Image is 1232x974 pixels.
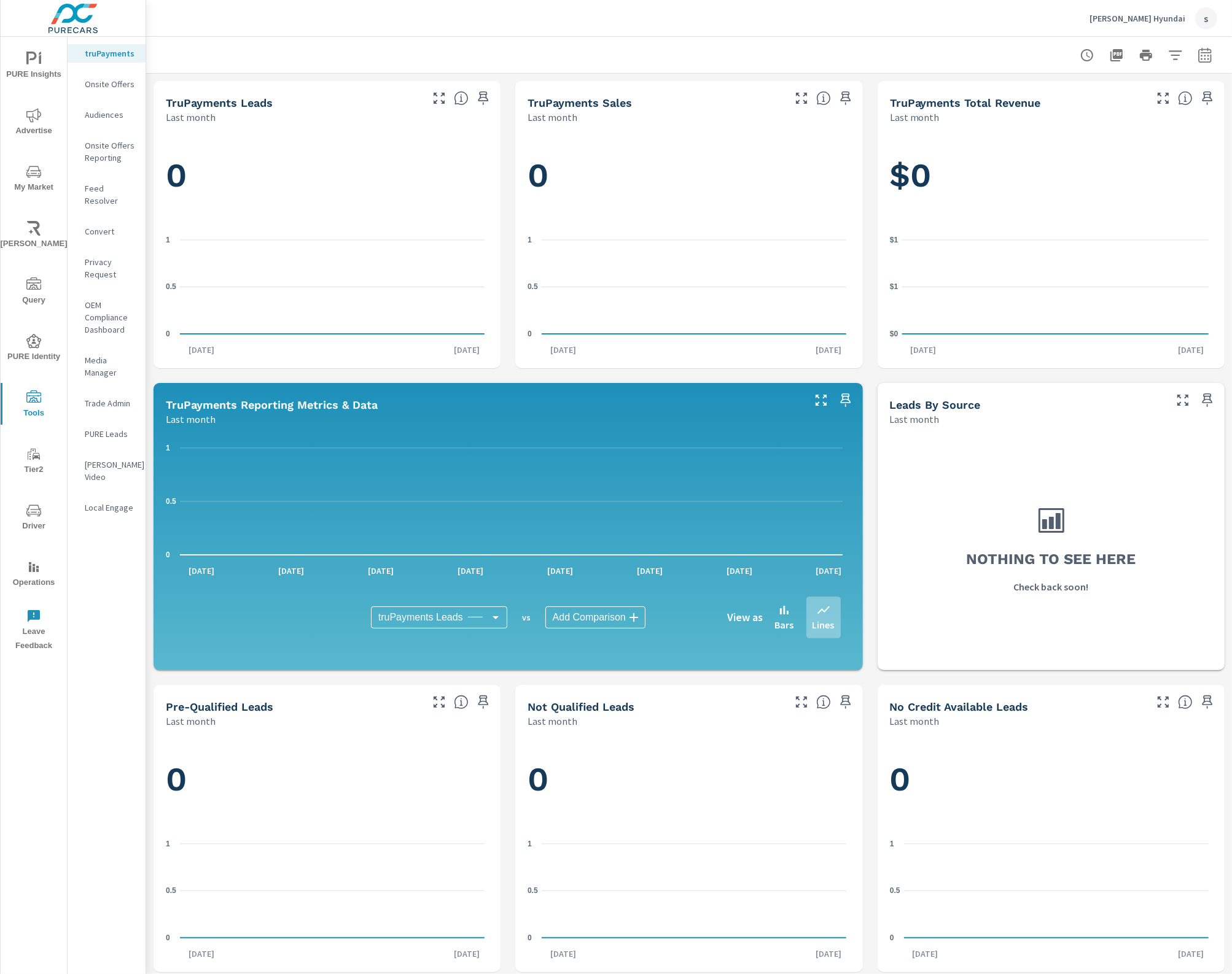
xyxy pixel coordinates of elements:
[553,611,626,624] span: Add Comparison
[166,700,273,713] h5: Pre-Qualified Leads
[68,253,146,284] div: Privacy Request
[1090,13,1185,24] p: [PERSON_NAME] Hyundai
[792,692,811,712] button: Make Fullscreen
[4,609,63,653] span: Leave Feedback
[166,886,176,895] text: 0.5
[836,692,856,712] span: Save this to your personalized report
[1178,695,1193,709] span: A lead that has been submitted but has not gone through the credit application process.
[528,840,532,848] text: 1
[166,412,216,427] p: Last month
[718,565,761,577] p: [DATE]
[166,398,378,411] h5: truPayments Reporting Metrics & Data
[166,236,170,244] text: 1
[890,155,1212,196] h1: $0
[1195,7,1217,29] div: s
[890,96,1041,109] h5: truPayments Total Revenue
[1,37,67,658] div: nav menu
[4,560,63,590] span: Operations
[4,221,63,251] span: [PERSON_NAME]
[166,759,488,800] h1: 0
[542,344,585,356] p: [DATE]
[4,334,63,364] span: PURE Identity
[180,565,223,577] p: [DATE]
[4,503,63,533] span: Driver
[808,565,851,577] p: [DATE]
[371,606,507,628] div: truPayments Leads
[166,714,216,729] p: Last month
[902,344,945,356] p: [DATE]
[4,447,63,477] span: Tier2
[890,330,899,338] text: $0
[68,394,146,412] div: Trade Admin
[836,390,856,410] span: Save this to your personalized report
[528,282,538,291] text: 0.5
[1153,692,1173,712] button: Make Fullscreen
[775,617,794,632] p: Bars
[68,44,146,63] div: truPayments
[166,110,216,125] p: Last month
[4,108,63,138] span: Advertise
[85,354,136,379] p: Media Manager
[1178,91,1193,106] span: Total revenue from sales matched to a truPayments lead. [Source: This data is sourced from the de...
[528,933,532,942] text: 0
[166,444,170,452] text: 1
[1013,579,1088,594] p: Check back soon!
[1153,88,1173,108] button: Make Fullscreen
[359,565,402,577] p: [DATE]
[68,222,146,241] div: Convert
[68,136,146,167] div: Onsite Offers Reporting
[85,109,136,121] p: Audiences
[4,277,63,307] span: Query
[890,700,1029,713] h5: No Credit Available Leads
[454,91,469,106] span: The number of truPayments leads.
[85,501,136,514] p: Local Engage
[166,330,170,338] text: 0
[68,455,146,486] div: [PERSON_NAME] Video
[1104,43,1129,68] button: "Export Report to PDF"
[816,695,831,709] span: A basic review has been done and has not approved the credit worthiness of the lead by the config...
[85,78,136,90] p: Onsite Offers
[180,344,223,356] p: [DATE]
[890,840,894,848] text: 1
[542,948,585,960] p: [DATE]
[1198,692,1217,712] span: Save this to your personalized report
[68,106,146,124] div: Audiences
[4,164,63,195] span: My Market
[836,88,856,108] span: Save this to your personalized report
[180,948,223,960] p: [DATE]
[68,75,146,93] div: Onsite Offers
[904,948,947,960] p: [DATE]
[539,565,582,577] p: [DATE]
[890,236,899,244] text: $1
[166,840,170,848] text: 1
[166,933,170,942] text: 0
[166,551,170,559] text: 0
[85,139,136,164] p: Onsite Offers Reporting
[68,498,146,517] div: Local Engage
[528,330,532,338] text: 0
[85,182,136,207] p: Feed Resolver
[890,714,940,729] p: Last month
[890,398,981,411] h5: Leads By Source
[727,611,763,624] h6: View as
[85,47,136,60] p: truPayments
[528,714,577,729] p: Last month
[528,886,538,895] text: 0.5
[890,759,1212,800] h1: 0
[429,692,449,712] button: Make Fullscreen
[808,344,851,356] p: [DATE]
[378,611,463,624] span: truPayments Leads
[811,390,831,410] button: Make Fullscreen
[449,565,492,577] p: [DATE]
[166,155,488,196] h1: 0
[528,110,577,125] p: Last month
[68,179,146,210] div: Feed Resolver
[166,96,273,109] h5: truPayments Leads
[528,700,634,713] h5: Not Qualified Leads
[68,351,146,382] div: Media Manager
[528,96,632,109] h5: truPayments Sales
[890,412,940,427] p: Last month
[429,88,449,108] button: Make Fullscreen
[1169,344,1212,356] p: [DATE]
[68,296,146,339] div: OEM Compliance Dashboard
